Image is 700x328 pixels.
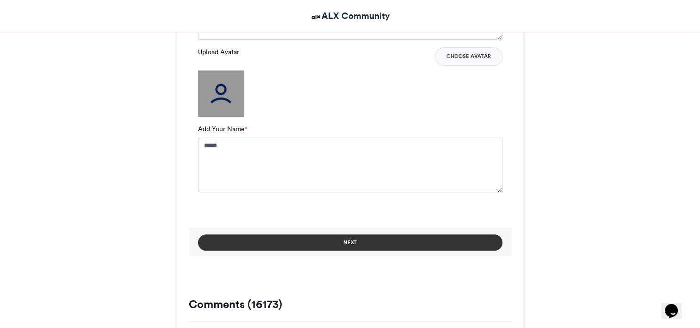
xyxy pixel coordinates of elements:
h3: Comments (16173) [189,299,512,310]
button: Choose Avatar [435,47,502,66]
iframe: chat widget [661,291,691,319]
label: Add Your Name [198,124,247,134]
button: Next [198,234,502,251]
a: ALX Community [310,9,390,23]
img: user_filled.png [198,70,244,117]
label: Upload Avatar [198,47,239,57]
img: ALX Community [310,11,322,23]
